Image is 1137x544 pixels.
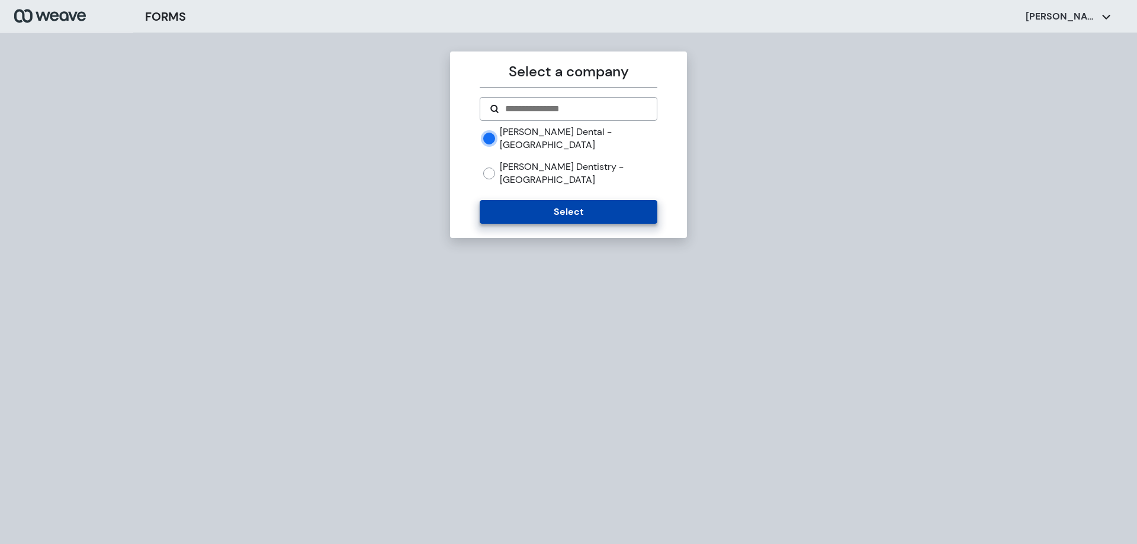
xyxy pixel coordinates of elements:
[1026,10,1097,23] p: [PERSON_NAME]
[500,125,657,151] label: [PERSON_NAME] Dental - [GEOGRAPHIC_DATA]
[145,8,186,25] h3: FORMS
[504,102,647,116] input: Search
[480,61,657,82] p: Select a company
[500,160,657,186] label: [PERSON_NAME] Dentistry - [GEOGRAPHIC_DATA]
[480,200,657,224] button: Select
